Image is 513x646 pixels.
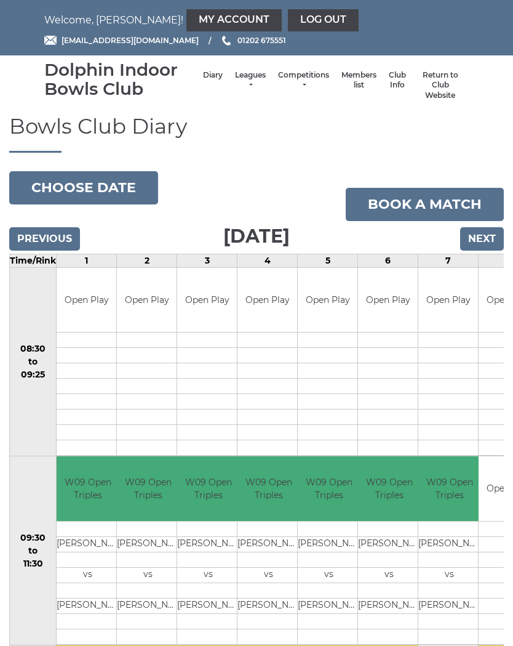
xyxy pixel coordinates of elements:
[237,598,300,613] td: [PERSON_NAME]
[177,598,239,613] td: [PERSON_NAME]
[288,9,359,31] a: Log out
[418,254,479,267] td: 7
[117,567,179,583] td: vs
[57,567,119,583] td: vs
[237,254,298,267] td: 4
[298,268,357,333] td: Open Play
[418,567,480,583] td: vs
[358,567,420,583] td: vs
[117,254,177,267] td: 2
[418,70,463,101] a: Return to Club Website
[117,268,177,333] td: Open Play
[418,536,480,552] td: [PERSON_NAME]
[298,567,360,583] td: vs
[10,254,57,267] td: Time/Rink
[57,598,119,613] td: [PERSON_NAME]
[44,34,199,46] a: Email [EMAIL_ADDRESS][DOMAIN_NAME]
[460,227,504,251] input: Next
[117,456,179,521] td: W09 Open Triples
[418,598,480,613] td: [PERSON_NAME]
[237,456,300,521] td: W09 Open Triples
[220,34,286,46] a: Phone us 01202 675551
[186,9,282,31] a: My Account
[44,36,57,45] img: Email
[57,456,119,521] td: W09 Open Triples
[237,536,300,552] td: [PERSON_NAME]
[298,456,360,521] td: W09 Open Triples
[177,254,237,267] td: 3
[117,536,179,552] td: [PERSON_NAME]
[358,598,420,613] td: [PERSON_NAME]
[44,60,197,99] div: Dolphin Indoor Bowls Club
[237,567,300,583] td: vs
[298,598,360,613] td: [PERSON_NAME]
[418,268,478,333] td: Open Play
[235,70,266,91] a: Leagues
[57,536,119,552] td: [PERSON_NAME]
[237,268,297,333] td: Open Play
[9,171,158,204] button: Choose date
[10,456,57,645] td: 09:30 to 11:30
[10,267,57,456] td: 08:30 to 09:25
[177,567,239,583] td: vs
[346,188,504,221] a: Book a match
[341,70,376,91] a: Members list
[44,9,469,31] nav: Welcome, [PERSON_NAME]!
[358,268,418,333] td: Open Play
[62,36,199,45] span: [EMAIL_ADDRESS][DOMAIN_NAME]
[237,36,286,45] span: 01202 675551
[358,254,418,267] td: 6
[222,36,231,46] img: Phone us
[298,536,360,552] td: [PERSON_NAME]
[358,456,420,521] td: W09 Open Triples
[389,70,406,91] a: Club Info
[9,115,504,152] h1: Bowls Club Diary
[418,456,480,521] td: W09 Open Triples
[177,536,239,552] td: [PERSON_NAME]
[57,268,116,333] td: Open Play
[177,268,237,333] td: Open Play
[203,70,223,81] a: Diary
[278,70,329,91] a: Competitions
[57,254,117,267] td: 1
[177,456,239,521] td: W09 Open Triples
[358,536,420,552] td: [PERSON_NAME]
[298,254,358,267] td: 5
[117,598,179,613] td: [PERSON_NAME]
[9,227,80,251] input: Previous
